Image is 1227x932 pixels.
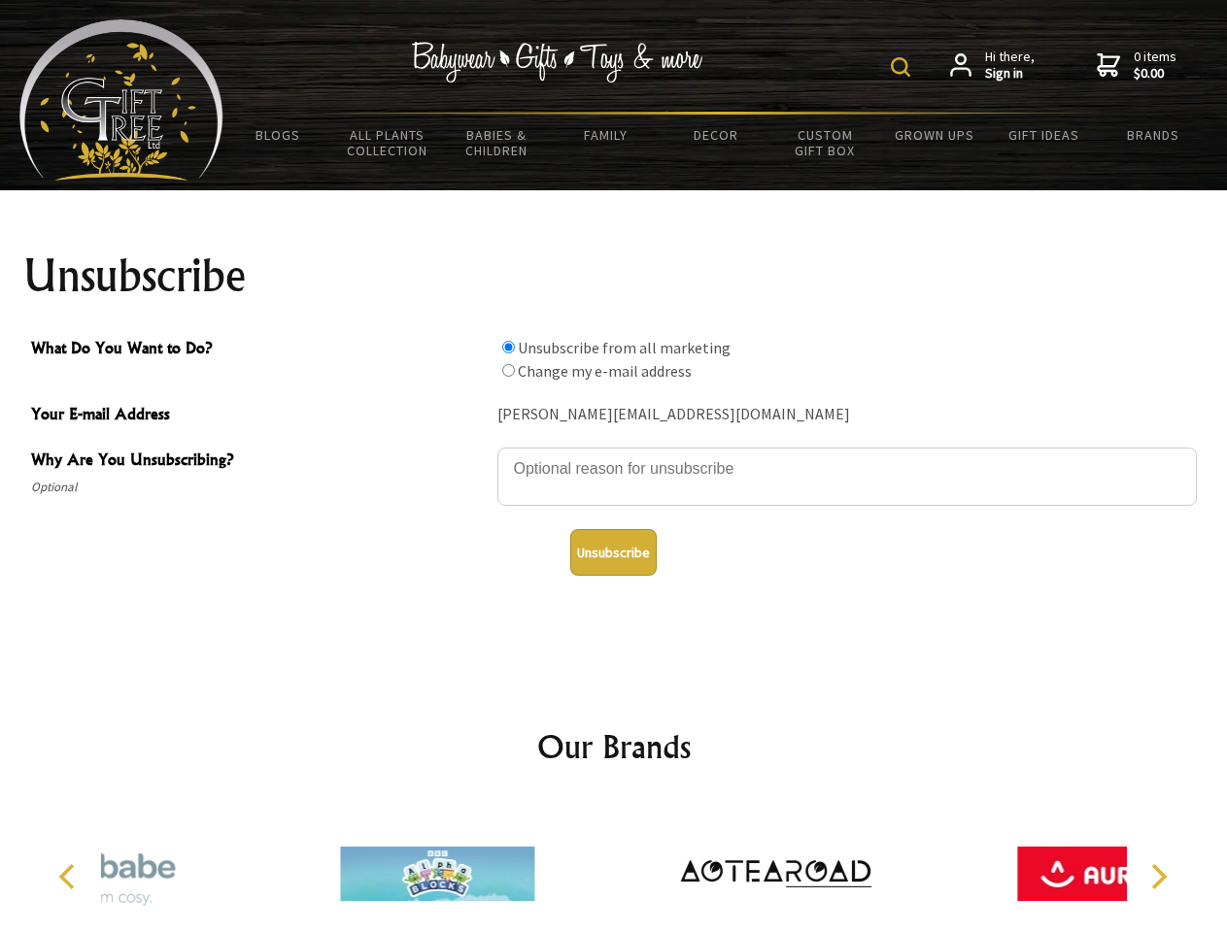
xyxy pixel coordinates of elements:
[412,42,703,83] img: Babywear - Gifts - Toys & more
[891,57,910,77] img: product search
[1134,48,1176,83] span: 0 items
[985,65,1035,83] strong: Sign in
[23,252,1205,299] h1: Unsubscribe
[570,529,657,576] button: Unsubscribe
[1134,65,1176,83] strong: $0.00
[497,400,1197,430] div: [PERSON_NAME][EMAIL_ADDRESS][DOMAIN_NAME]
[770,115,880,171] a: Custom Gift Box
[19,19,223,181] img: Babyware - Gifts - Toys and more...
[31,448,488,476] span: Why Are You Unsubscribing?
[879,115,989,155] a: Grown Ups
[31,336,488,364] span: What Do You Want to Do?
[1137,855,1179,898] button: Next
[950,49,1035,83] a: Hi there,Sign in
[31,402,488,430] span: Your E-mail Address
[39,723,1189,770] h2: Our Brands
[989,115,1099,155] a: Gift Ideas
[223,115,333,155] a: BLOGS
[1097,49,1176,83] a: 0 items$0.00
[502,364,515,377] input: What Do You Want to Do?
[661,115,770,155] a: Decor
[552,115,662,155] a: Family
[518,338,731,357] label: Unsubscribe from all marketing
[1099,115,1209,155] a: Brands
[518,361,692,381] label: Change my e-mail address
[985,49,1035,83] span: Hi there,
[497,448,1197,506] textarea: Why Are You Unsubscribing?
[333,115,443,171] a: All Plants Collection
[31,476,488,499] span: Optional
[442,115,552,171] a: Babies & Children
[49,855,91,898] button: Previous
[502,341,515,353] input: What Do You Want to Do?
